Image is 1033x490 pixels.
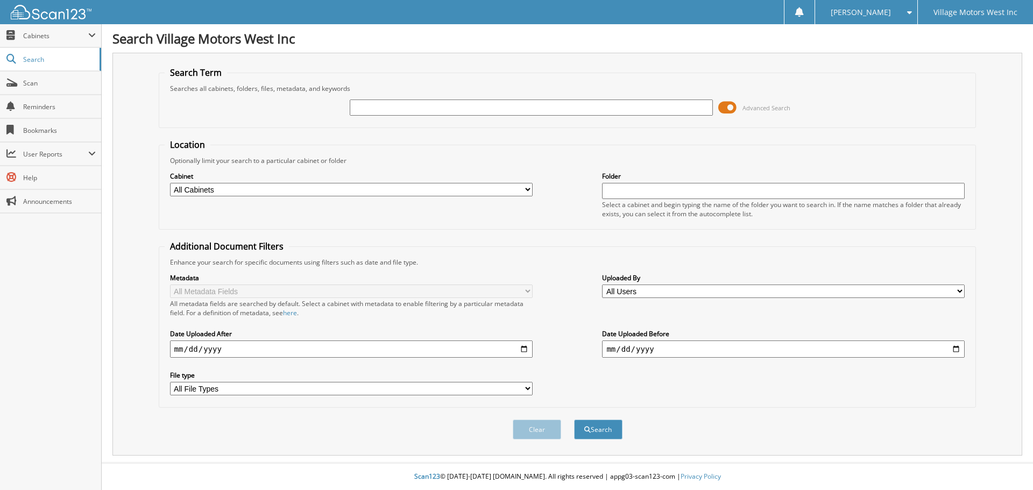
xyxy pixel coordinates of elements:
span: [PERSON_NAME] [831,9,891,16]
span: Advanced Search [742,104,790,112]
span: Announcements [23,197,96,206]
legend: Search Term [165,67,227,79]
button: Search [574,420,622,439]
legend: Location [165,139,210,151]
div: All metadata fields are searched by default. Select a cabinet with metadata to enable filtering b... [170,299,533,317]
label: Cabinet [170,172,533,181]
span: Reminders [23,102,96,111]
input: end [602,340,965,358]
legend: Additional Document Filters [165,240,289,252]
label: Date Uploaded After [170,329,533,338]
div: Optionally limit your search to a particular cabinet or folder [165,156,971,165]
a: here [283,308,297,317]
span: Bookmarks [23,126,96,135]
label: Date Uploaded Before [602,329,965,338]
a: Privacy Policy [681,472,721,481]
input: start [170,340,533,358]
button: Clear [513,420,561,439]
label: Metadata [170,273,533,282]
span: Help [23,173,96,182]
div: Enhance your search for specific documents using filters such as date and file type. [165,258,971,267]
div: Searches all cabinets, folders, files, metadata, and keywords [165,84,971,93]
div: © [DATE]-[DATE] [DOMAIN_NAME]. All rights reserved | appg03-scan123-com | [102,464,1033,490]
img: scan123-logo-white.svg [11,5,91,19]
label: File type [170,371,533,380]
span: Search [23,55,94,64]
span: Scan123 [414,472,440,481]
label: Folder [602,172,965,181]
h1: Search Village Motors West Inc [112,30,1022,47]
label: Uploaded By [602,273,965,282]
span: Cabinets [23,31,88,40]
div: Select a cabinet and begin typing the name of the folder you want to search in. If the name match... [602,200,965,218]
span: Scan [23,79,96,88]
span: User Reports [23,150,88,159]
span: Village Motors West Inc [933,9,1017,16]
